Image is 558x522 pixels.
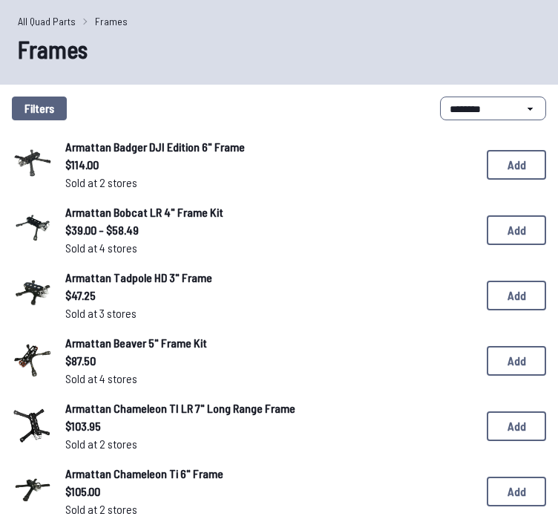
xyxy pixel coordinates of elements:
[487,281,546,310] button: Add
[12,97,67,120] button: Filters
[65,140,245,154] span: Armattan Badger DJI Edition 6" Frame
[65,156,463,174] span: $114.00
[12,469,53,515] a: image
[487,215,546,245] button: Add
[12,142,53,183] img: image
[12,469,53,510] img: image
[65,336,207,350] span: Armattan Beaver 5" Frame Kit
[65,483,463,500] span: $105.00
[65,174,463,192] span: Sold at 2 stores
[487,411,546,441] button: Add
[12,408,53,443] img: image
[65,270,212,284] span: Armattan Tadpole HD 3" Frame
[12,273,53,314] img: image
[95,13,128,29] a: Frames
[12,273,53,319] a: image
[65,239,463,257] span: Sold at 4 stores
[65,221,463,239] span: $39.00 - $58.49
[65,399,463,417] a: Armattan Chameleon TI LR 7" Long Range Frame
[65,287,463,304] span: $47.25
[65,435,463,453] span: Sold at 2 stores
[65,370,463,388] span: Sold at 4 stores
[65,417,463,435] span: $103.95
[487,477,546,506] button: Add
[12,207,53,249] img: image
[65,138,463,156] a: Armattan Badger DJI Edition 6" Frame
[65,465,463,483] a: Armattan Chameleon Ti 6" Frame
[65,466,223,480] span: Armattan Chameleon Ti 6" Frame
[12,338,53,379] img: image
[12,207,53,253] a: image
[65,352,463,370] span: $87.50
[65,304,463,322] span: Sold at 3 stores
[12,338,53,384] a: image
[12,405,53,448] a: image
[487,346,546,376] button: Add
[65,269,463,287] a: Armattan Tadpole HD 3" Frame
[65,205,223,219] span: Armattan Bobcat LR 4" Frame Kit
[65,401,295,415] span: Armattan Chameleon TI LR 7" Long Range Frame
[12,142,53,188] a: image
[65,500,463,518] span: Sold at 2 stores
[18,13,76,29] a: All Quad Parts
[65,334,463,352] a: Armattan Beaver 5" Frame Kit
[487,150,546,180] button: Add
[65,203,463,221] a: Armattan Bobcat LR 4" Frame Kit
[18,31,540,67] h1: Frames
